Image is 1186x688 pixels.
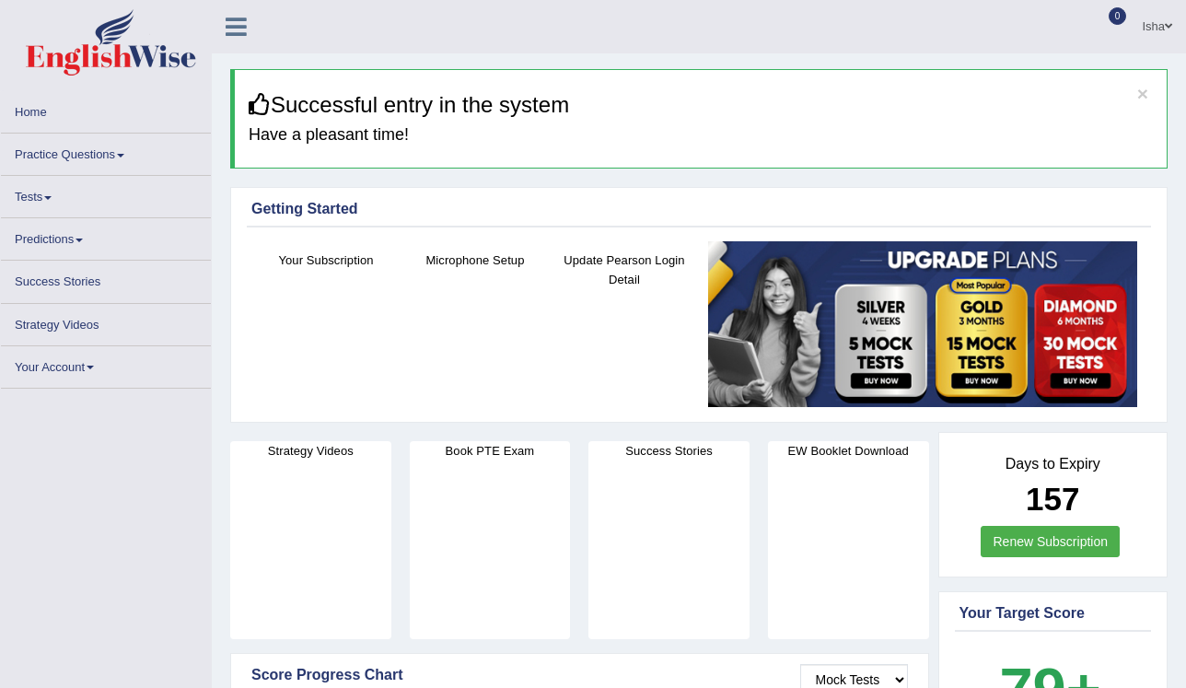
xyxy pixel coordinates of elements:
h3: Successful entry in the system [249,93,1153,117]
h4: Your Subscription [261,251,391,270]
h4: Book PTE Exam [410,441,571,461]
h4: Success Stories [588,441,750,461]
button: × [1137,84,1148,103]
a: Success Stories [1,261,211,297]
div: Score Progress Chart [251,664,908,686]
img: small5.jpg [708,241,1137,407]
h4: Strategy Videos [230,441,391,461]
h4: Have a pleasant time! [249,126,1153,145]
b: 157 [1026,481,1079,517]
div: Your Target Score [959,602,1147,624]
a: Home [1,91,211,127]
a: Practice Questions [1,134,211,169]
div: Getting Started [251,198,1146,220]
a: Renew Subscription [981,526,1120,557]
h4: EW Booklet Download [768,441,929,461]
h4: Days to Expiry [959,456,1147,472]
a: Tests [1,176,211,212]
a: Strategy Videos [1,304,211,340]
span: 0 [1109,7,1127,25]
h4: Update Pearson Login Detail [559,251,690,289]
a: Predictions [1,218,211,254]
h4: Microphone Setup [410,251,541,270]
a: Your Account [1,346,211,382]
